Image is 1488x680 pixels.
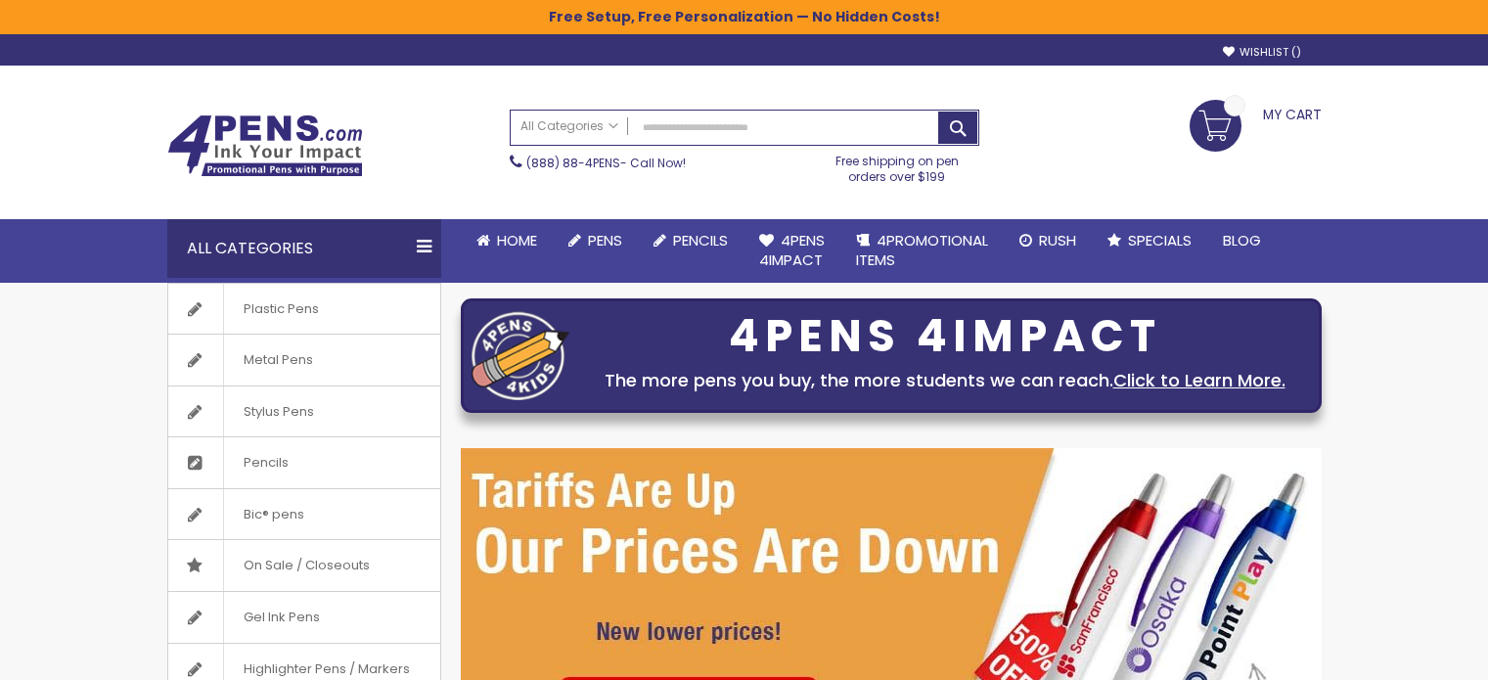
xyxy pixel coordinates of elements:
a: Stylus Pens [168,386,440,437]
a: Pens [553,219,638,262]
a: Plastic Pens [168,284,440,335]
span: Bic® pens [223,489,324,540]
a: On Sale / Closeouts [168,540,440,591]
a: Wishlist [1223,45,1301,60]
a: (888) 88-4PENS [526,155,620,171]
div: All Categories [167,219,441,278]
a: Bic® pens [168,489,440,540]
a: Rush [1004,219,1092,262]
a: Specials [1092,219,1207,262]
img: 4Pens Custom Pens and Promotional Products [167,114,363,177]
span: Pens [588,230,622,250]
span: Rush [1039,230,1076,250]
span: - Call Now! [526,155,686,171]
span: On Sale / Closeouts [223,540,389,591]
div: The more pens you buy, the more students we can reach. [579,367,1311,394]
span: Metal Pens [223,335,333,385]
a: Blog [1207,219,1277,262]
span: Pencils [223,437,308,488]
span: Blog [1223,230,1261,250]
span: All Categories [520,118,618,134]
span: Home [497,230,537,250]
a: Home [461,219,553,262]
div: Free shipping on pen orders over $199 [815,146,979,185]
img: four_pen_logo.png [472,311,569,400]
span: Stylus Pens [223,386,334,437]
span: Gel Ink Pens [223,592,339,643]
a: Gel Ink Pens [168,592,440,643]
a: 4Pens4impact [744,219,840,283]
span: Specials [1128,230,1192,250]
a: 4PROMOTIONALITEMS [840,219,1004,283]
a: Pencils [168,437,440,488]
a: Click to Learn More. [1113,368,1285,392]
span: Pencils [673,230,728,250]
span: Plastic Pens [223,284,338,335]
div: 4PENS 4IMPACT [579,316,1311,357]
span: 4Pens 4impact [759,230,825,270]
a: Pencils [638,219,744,262]
a: Metal Pens [168,335,440,385]
a: All Categories [511,111,628,143]
span: 4PROMOTIONAL ITEMS [856,230,988,270]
